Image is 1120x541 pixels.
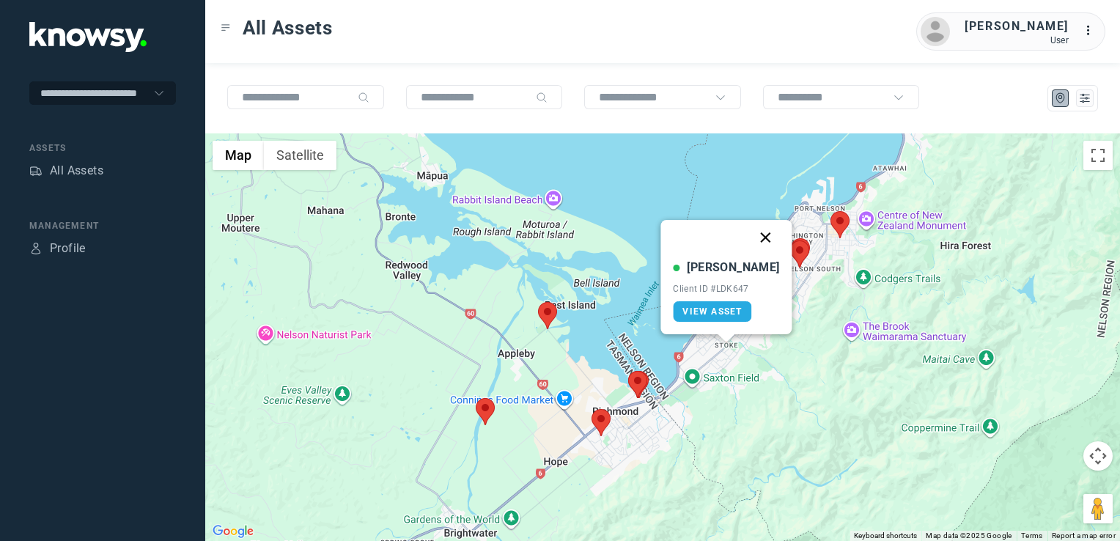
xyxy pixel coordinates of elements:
a: Terms [1021,531,1043,540]
div: : [1083,22,1101,42]
button: Map camera controls [1083,441,1113,471]
div: [PERSON_NAME] [687,259,779,276]
img: avatar.png [921,17,950,46]
div: Client ID #LDK647 [673,284,779,294]
div: List [1078,92,1091,105]
div: Search [358,92,369,103]
div: Assets [29,141,176,155]
div: Search [536,92,548,103]
a: Report a map error [1052,531,1116,540]
div: Profile [50,240,86,257]
a: View Asset [673,301,751,322]
div: : [1083,22,1101,40]
tspan: ... [1084,25,1099,36]
span: View Asset [682,306,742,317]
div: User [965,35,1069,45]
div: All Assets [50,162,103,180]
span: All Assets [243,15,333,41]
a: ProfileProfile [29,240,86,257]
button: Close [748,220,784,255]
a: AssetsAll Assets [29,162,103,180]
div: Map [1054,92,1067,105]
a: Open this area in Google Maps (opens a new window) [209,522,257,541]
div: Toggle Menu [221,23,231,33]
div: Assets [29,164,43,177]
button: Keyboard shortcuts [854,531,917,541]
span: Map data ©2025 Google [926,531,1012,540]
button: Show street map [213,141,264,170]
button: Drag Pegman onto the map to open Street View [1083,494,1113,523]
div: [PERSON_NAME] [965,18,1069,35]
div: Profile [29,242,43,255]
img: Application Logo [29,22,147,52]
div: Management [29,219,176,232]
button: Show satellite imagery [264,141,336,170]
button: Toggle fullscreen view [1083,141,1113,170]
img: Google [209,522,257,541]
